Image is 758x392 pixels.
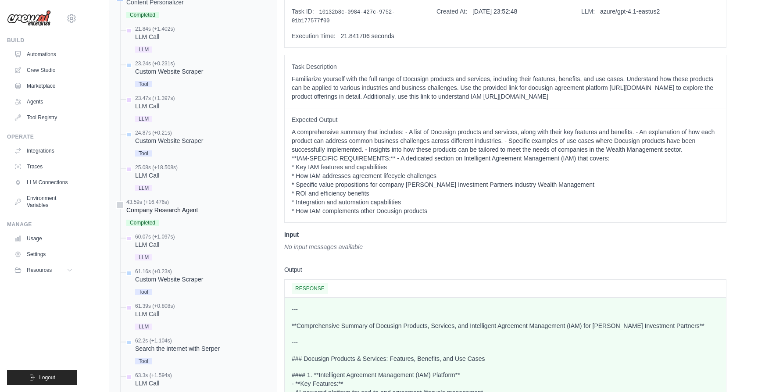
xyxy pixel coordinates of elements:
[292,9,395,24] span: 10132b8c-0984-427c-9752-01b177577f00
[284,242,726,251] div: No input messages available
[135,81,152,87] span: Tool
[135,32,175,41] div: LLM Call
[11,191,77,212] a: Environment Variables
[135,344,220,353] div: Search the internet with Serper
[11,175,77,189] a: LLM Connections
[126,206,198,214] div: Company Research Agent
[135,95,175,102] div: 23.47s (+1.397s)
[135,164,178,171] div: 25.08s (+18.508s)
[284,230,726,239] h3: Input
[600,8,660,15] span: azure/gpt-4.1-eastus2
[7,37,77,44] div: Build
[292,115,719,124] span: Expected Output
[135,337,220,344] div: 62.2s (+1.104s)
[341,32,394,39] span: 21.841706 seconds
[292,128,719,215] p: A comprehensive summary that includes: - A list of Docusign products and services, along with the...
[135,185,152,191] span: LLM
[7,133,77,140] div: Operate
[135,136,203,145] div: Custom Website Scraper
[135,171,178,180] div: LLM Call
[135,379,172,388] div: LLM Call
[7,370,77,385] button: Logout
[292,32,336,39] span: Execution Time:
[135,268,203,275] div: 61.16s (+0.23s)
[11,110,77,125] a: Tool Registry
[292,62,719,71] span: Task Description
[292,305,719,314] p: ---
[11,95,77,109] a: Agents
[135,289,152,295] span: Tool
[135,60,203,67] div: 23.24s (+0.231s)
[284,265,726,274] h3: Output
[135,303,175,310] div: 61.39s (+0.808s)
[292,283,328,294] span: RESPONSE
[11,160,77,174] a: Traces
[135,372,172,379] div: 63.3s (+1.594s)
[135,240,175,249] div: LLM Call
[292,338,719,346] p: ---
[11,144,77,158] a: Integrations
[714,350,758,392] iframe: Chat Widget
[11,247,77,261] a: Settings
[7,10,51,27] img: Logo
[11,232,77,246] a: Usage
[135,129,203,136] div: 24.87s (+0.21s)
[135,102,175,110] div: LLM Call
[126,199,198,206] div: 43.59s (+16.476s)
[11,47,77,61] a: Automations
[292,8,314,15] span: Task ID:
[292,321,719,330] p: **Comprehensive Summary of Docusign Products, Services, and Intelligent Agreement Management (IAM...
[126,220,159,226] span: Completed
[11,79,77,93] a: Marketplace
[135,358,152,364] span: Tool
[39,374,55,381] span: Logout
[436,8,467,15] span: Created At:
[135,25,175,32] div: 21.84s (+1.402s)
[135,275,203,284] div: Custom Website Scraper
[126,12,159,18] span: Completed
[292,75,719,101] p: Familiarize yourself with the full range of Docusign products and services, including their featu...
[7,221,77,228] div: Manage
[135,67,203,76] div: Custom Website Scraper
[581,8,595,15] span: LLM:
[135,116,152,122] span: LLM
[11,263,77,277] button: Resources
[27,267,52,274] span: Resources
[11,63,77,77] a: Crew Studio
[135,150,152,157] span: Tool
[292,354,719,363] p: ### Docusign Products & Services: Features, Benefits, and Use Cases
[135,324,152,330] span: LLM
[472,8,517,15] span: [DATE] 23:52:48
[135,310,175,318] div: LLM Call
[135,254,152,260] span: LLM
[135,233,175,240] div: 60.07s (+1.097s)
[135,46,152,53] span: LLM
